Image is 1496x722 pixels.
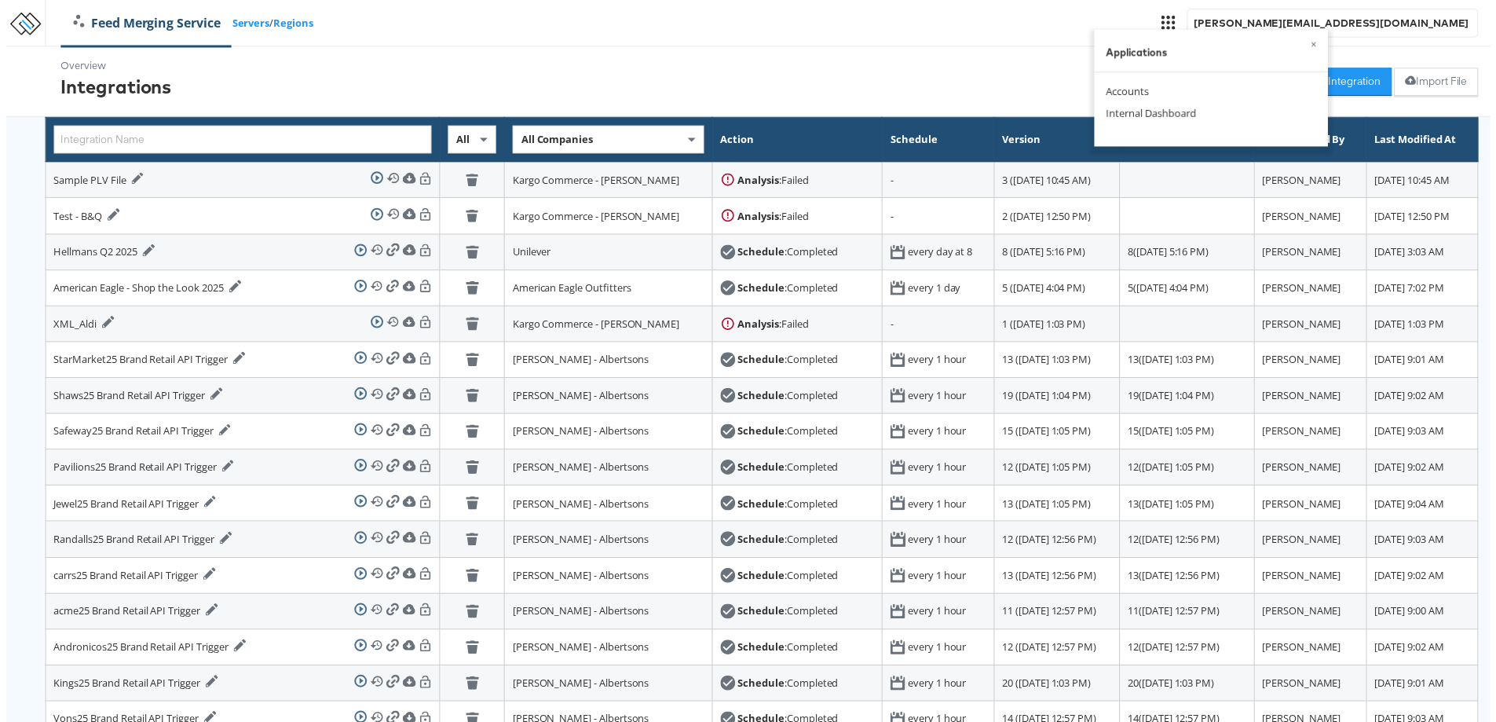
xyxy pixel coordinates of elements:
[1258,670,1371,706] td: [PERSON_NAME]
[737,464,839,478] div: : Completed
[891,319,987,334] div: -
[503,344,712,380] td: [PERSON_NAME] - Albertsons
[737,573,785,587] strong: Schedule
[1371,236,1483,272] td: [DATE] 3:03 AM
[996,272,1122,308] td: 5 ([DATE] 4:04 PM)
[737,609,785,623] strong: Schedule
[737,391,785,405] strong: Schedule
[737,211,809,225] div: : Failed
[503,489,712,526] td: [PERSON_NAME] - Albertsons
[996,163,1122,200] td: 3 ([DATE] 10:45 AM)
[1109,85,1152,99] a: Accounts
[269,16,309,31] a: Regions
[891,174,987,189] div: -
[503,562,712,598] td: [PERSON_NAME] - Albertsons
[56,14,228,32] a: Feed Merging Service
[1131,391,1250,406] div: 19 ( [DATE] 1:04 PM )
[1131,500,1250,515] div: 13 ( [DATE] 1:05 PM )
[1258,236,1371,272] td: [PERSON_NAME]
[1131,537,1250,552] div: 12 ( [DATE] 12:56 PM )
[909,609,968,624] div: every 1 hour
[228,16,265,31] a: Servers
[996,417,1122,453] td: 15 ([DATE] 1:05 PM)
[737,427,785,442] strong: Schedule
[737,283,839,298] div: : Completed
[48,390,218,406] div: Shaws25 Brand Retail API Trigger
[909,681,968,696] div: every 1 hour
[996,119,1122,163] th: Version
[1258,200,1371,236] td: [PERSON_NAME]
[48,680,214,696] div: Kings25 Brand Retail API Trigger
[737,645,785,659] strong: Schedule
[48,500,212,515] div: Jewel25 Brand Retail API Trigger
[737,500,839,515] div: : Completed
[1131,609,1250,624] div: 11 ( [DATE] 12:57 PM )
[737,174,809,189] div: : Failed
[48,427,227,443] div: Safeway25 Brand Retail API Trigger
[737,355,839,370] div: : Completed
[1131,573,1250,588] div: 13 ( [DATE] 12:56 PM )
[1109,46,1333,60] div: Applications
[1131,464,1250,478] div: 12 ( [DATE] 1:05 PM )
[996,200,1122,236] td: 2 ([DATE] 12:50 PM)
[737,500,785,515] strong: Schedule
[909,645,968,660] div: every 1 hour
[48,210,115,225] div: Test - B&Q
[48,126,429,155] input: Integration Name
[454,134,467,148] span: All
[1371,417,1483,453] td: [DATE] 9:03 AM
[1258,272,1371,308] td: [PERSON_NAME]
[519,134,591,148] span: All Companies
[1131,355,1250,370] div: 13 ( [DATE] 1:03 PM )
[1371,344,1483,380] td: [DATE] 9:01 AM
[1371,489,1483,526] td: [DATE] 9:04 AM
[1258,526,1371,562] td: [PERSON_NAME]
[909,355,968,370] div: every 1 hour
[737,609,839,624] div: : Completed
[996,670,1122,706] td: 20 ([DATE] 1:03 PM)
[909,247,975,262] div: every day at 8
[1198,16,1477,31] div: [PERSON_NAME][EMAIL_ADDRESS][DOMAIN_NAME]
[1258,562,1371,598] td: [PERSON_NAME]
[48,318,109,334] div: XML_Aldi
[1258,453,1371,489] td: [PERSON_NAME]
[909,283,963,298] div: every 1 day
[503,163,712,200] td: Kargo Commerce - [PERSON_NAME]
[1258,344,1371,380] td: [PERSON_NAME]
[737,247,785,261] strong: Schedule
[1131,681,1250,696] div: 20 ( [DATE] 1:03 PM )
[996,562,1122,598] td: 13 ([DATE] 12:56 PM)
[1371,272,1483,308] td: [DATE] 7:02 PM
[909,573,968,588] div: every 1 hour
[1289,68,1397,97] button: + New Integration
[909,537,968,552] div: every 1 hour
[48,282,237,298] div: American Eagle - Shop the Look 2025
[737,427,839,442] div: : Completed
[55,74,166,101] div: Integrations
[737,537,839,552] div: : Completed
[1371,634,1483,670] td: [DATE] 9:02 AM
[1371,119,1483,163] th: Last Modified At
[1371,453,1483,489] td: [DATE] 9:02 AM
[737,355,785,369] strong: Schedule
[996,598,1122,634] td: 11 ([DATE] 12:57 PM)
[48,354,241,370] div: StarMarket25 Brand Retail API Trigger
[503,453,712,489] td: [PERSON_NAME] - Albertsons
[883,119,996,163] th: Schedule
[737,391,839,406] div: : Completed
[48,174,139,189] div: Sample PLV File
[737,573,839,588] div: : Completed
[996,453,1122,489] td: 12 ([DATE] 1:05 PM)
[55,59,166,74] div: Overview
[1258,163,1371,200] td: [PERSON_NAME]
[737,464,785,478] strong: Schedule
[737,319,779,333] strong: Analysis
[503,272,712,308] td: American Eagle Outfitters
[48,608,214,624] div: acme25 Brand Retail API Trigger
[56,14,309,32] div: /
[737,283,785,297] strong: Schedule
[503,417,712,453] td: [PERSON_NAME] - Albertsons
[1371,670,1483,706] td: [DATE] 9:01 AM
[1371,562,1483,598] td: [DATE] 9:02 AM
[737,645,839,660] div: : Completed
